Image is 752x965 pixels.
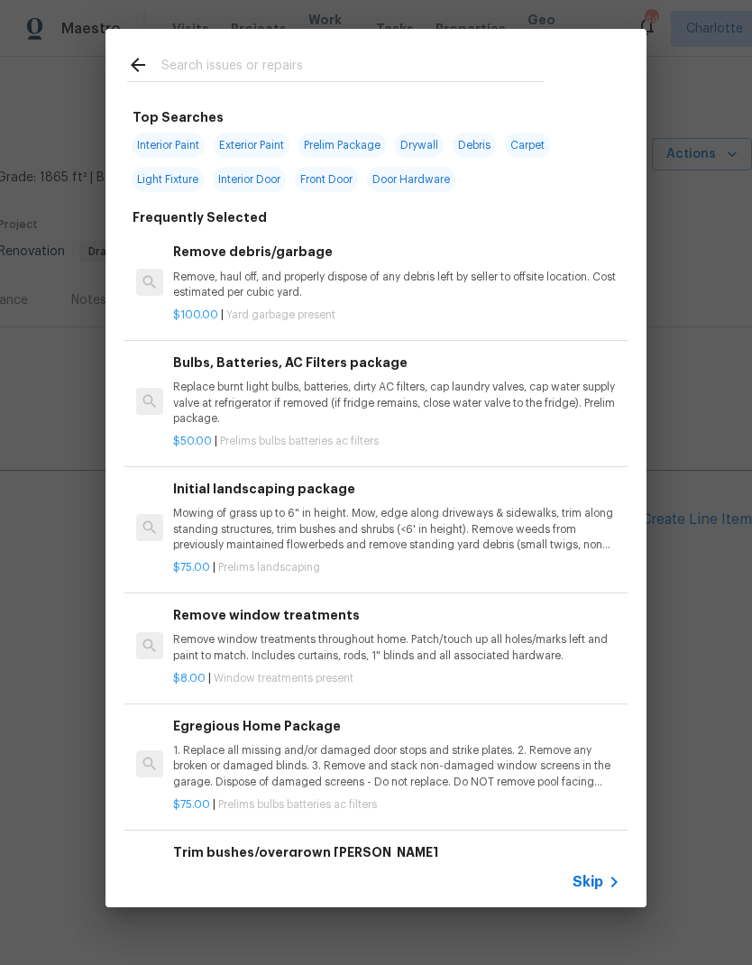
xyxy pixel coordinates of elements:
span: Door Hardware [367,167,455,192]
span: Skip [573,873,603,891]
span: Interior Paint [132,133,205,158]
p: Remove window treatments throughout home. Patch/touch up all holes/marks left and paint to match.... [173,632,620,663]
h6: Remove window treatments [173,605,620,625]
p: | [173,671,620,686]
span: Yard garbage present [226,309,335,320]
h6: Bulbs, Batteries, AC Filters package [173,353,620,372]
span: Interior Door [213,167,286,192]
span: Prelims bulbs batteries ac filters [220,436,379,446]
h6: Initial landscaping package [173,479,620,499]
span: Front Door [295,167,358,192]
span: Carpet [505,133,550,158]
span: Light Fixture [132,167,204,192]
span: $75.00 [173,799,210,810]
span: Exterior Paint [214,133,289,158]
span: Prelim Package [298,133,386,158]
h6: Frequently Selected [133,207,267,227]
p: 1. Replace all missing and/or damaged door stops and strike plates. 2. Remove any broken or damag... [173,743,620,789]
p: Remove, haul off, and properly dispose of any debris left by seller to offsite location. Cost est... [173,270,620,300]
span: Window treatments present [214,673,353,684]
span: $8.00 [173,673,206,684]
span: $75.00 [173,562,210,573]
span: $100.00 [173,309,218,320]
h6: Trim bushes/overgrown [PERSON_NAME] [173,842,620,862]
span: Prelims landscaping [218,562,320,573]
p: | [173,797,620,813]
input: Search issues or repairs [161,54,544,81]
span: Debris [453,133,496,158]
h6: Top Searches [133,107,224,127]
p: | [173,308,620,323]
span: $50.00 [173,436,212,446]
span: Drywall [395,133,444,158]
span: Prelims bulbs batteries ac filters [218,799,377,810]
p: Replace burnt light bulbs, batteries, dirty AC filters, cap laundry valves, cap water supply valv... [173,380,620,426]
p: | [173,560,620,575]
h6: Remove debris/garbage [173,242,620,262]
p: | [173,434,620,449]
p: Mowing of grass up to 6" in height. Mow, edge along driveways & sidewalks, trim along standing st... [173,506,620,552]
h6: Egregious Home Package [173,716,620,736]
